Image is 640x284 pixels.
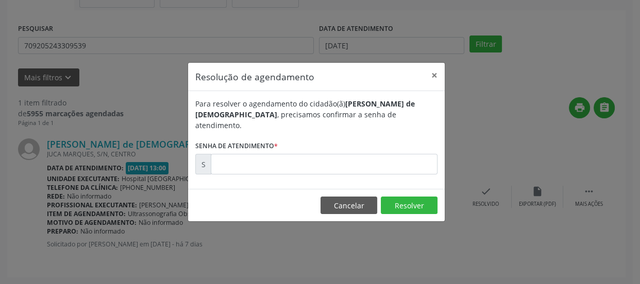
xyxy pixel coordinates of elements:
[195,154,211,174] div: S
[195,70,314,83] h5: Resolução de agendamento
[195,98,437,131] div: Para resolver o agendamento do cidadão(ã) , precisamos confirmar a senha de atendimento.
[424,63,445,88] button: Close
[381,197,437,214] button: Resolver
[321,197,377,214] button: Cancelar
[195,99,415,119] b: [PERSON_NAME] de [DEMOGRAPHIC_DATA]
[195,138,278,154] label: Senha de atendimento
